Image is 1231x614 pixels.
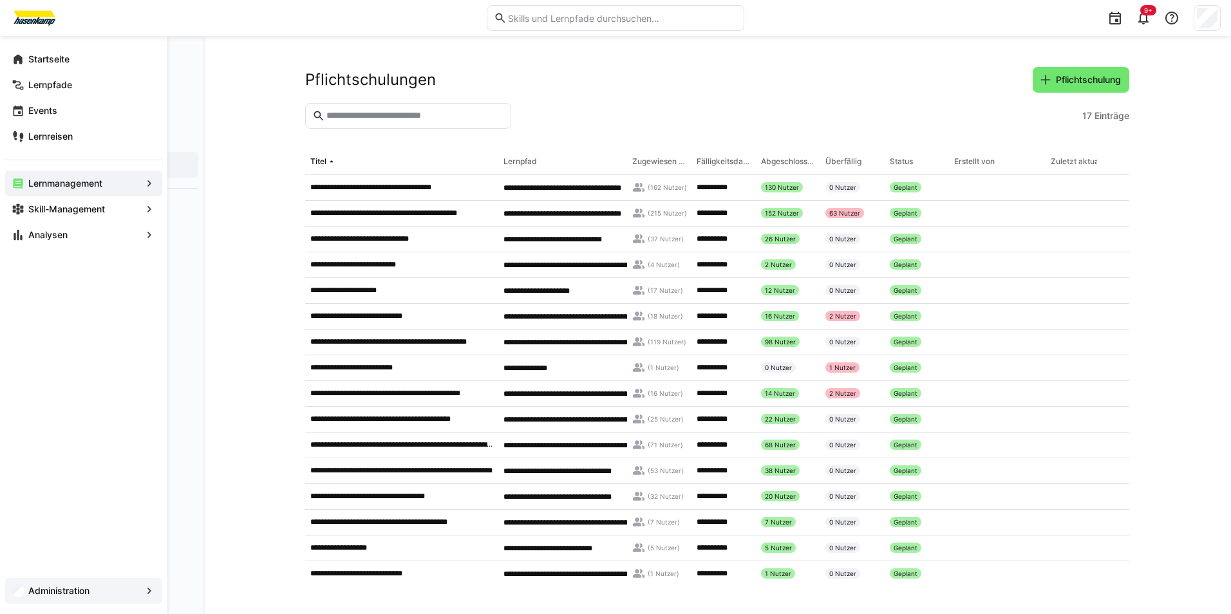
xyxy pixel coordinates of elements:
[648,183,687,192] span: (162 Nutzer)
[825,337,860,347] div: 0 Nutzer
[825,156,861,167] div: Überfällig
[825,259,860,270] div: 0 Nutzer
[761,568,795,579] div: 1 Nutzer
[761,440,800,450] div: 68 Nutzer
[761,465,800,476] div: 38 Nutzer
[648,569,679,578] span: (1 Nutzer)
[890,440,921,450] div: Geplant
[890,285,921,295] div: Geplant
[761,285,799,295] div: 12 Nutzer
[648,234,684,243] span: (37 Nutzer)
[648,389,683,398] span: (16 Nutzer)
[954,156,995,167] div: Erstellt von
[890,337,921,347] div: Geplant
[1082,109,1092,122] span: 17
[825,362,860,373] div: 1 Nutzer
[648,260,680,269] span: (4 Nutzer)
[825,465,860,476] div: 0 Nutzer
[648,312,683,321] span: (18 Nutzer)
[632,156,686,167] div: Zugewiesen an
[825,311,860,321] div: 2 Nutzer
[825,234,860,244] div: 0 Nutzer
[305,70,436,89] h2: Pflichtschulungen
[825,388,860,398] div: 2 Nutzer
[890,491,921,501] div: Geplant
[890,517,921,527] div: Geplant
[761,182,803,192] div: 130 Nutzer
[1033,67,1129,93] button: Pflichtschulung
[648,286,683,295] span: (17 Nutzer)
[310,156,326,167] div: Titel
[761,543,796,553] div: 5 Nutzer
[890,543,921,553] div: Geplant
[1095,109,1129,122] span: Einträge
[648,492,684,501] span: (32 Nutzer)
[890,388,921,398] div: Geplant
[648,543,680,552] span: (5 Nutzer)
[648,517,680,526] span: (7 Nutzer)
[761,234,800,244] div: 26 Nutzer
[761,362,796,373] div: 0 Nutzer
[825,440,860,450] div: 0 Nutzer
[825,568,860,579] div: 0 Nutzer
[825,285,860,295] div: 0 Nutzer
[761,388,799,398] div: 14 Nutzer
[503,156,537,167] div: Lernpfad
[825,543,860,553] div: 0 Nutzer
[761,337,800,347] div: 98 Nutzer
[761,156,815,167] div: Abgeschlossen
[890,311,921,321] div: Geplant
[1144,6,1152,14] span: 9+
[648,466,684,475] span: (53 Nutzer)
[890,414,921,424] div: Geplant
[761,311,799,321] div: 16 Nutzer
[648,440,683,449] span: (71 Nutzer)
[1054,73,1123,86] span: Pflichtschulung
[890,208,921,218] div: Geplant
[890,234,921,244] div: Geplant
[825,517,860,527] div: 0 Nutzer
[507,12,737,24] input: Skills und Lernpfade durchsuchen…
[761,517,796,527] div: 7 Nutzer
[648,363,679,372] span: (1 Nutzer)
[890,568,921,579] div: Geplant
[648,414,684,423] span: (25 Nutzer)
[761,208,803,218] div: 152 Nutzer
[648,209,687,218] span: (215 Nutzer)
[890,182,921,192] div: Geplant
[825,208,864,218] div: 63 Nutzer
[761,491,800,501] div: 20 Nutzer
[825,491,860,501] div: 0 Nutzer
[890,259,921,270] div: Geplant
[825,182,860,192] div: 0 Nutzer
[761,414,800,424] div: 22 Nutzer
[890,465,921,476] div: Geplant
[825,414,860,424] div: 0 Nutzer
[761,259,796,270] div: 2 Nutzer
[1051,156,1127,167] div: Zuletzt aktualisiert von
[648,337,686,346] span: (119 Nutzer)
[890,156,913,167] div: Status
[697,156,751,167] div: Fälligkeitsdatum
[890,362,921,373] div: Geplant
